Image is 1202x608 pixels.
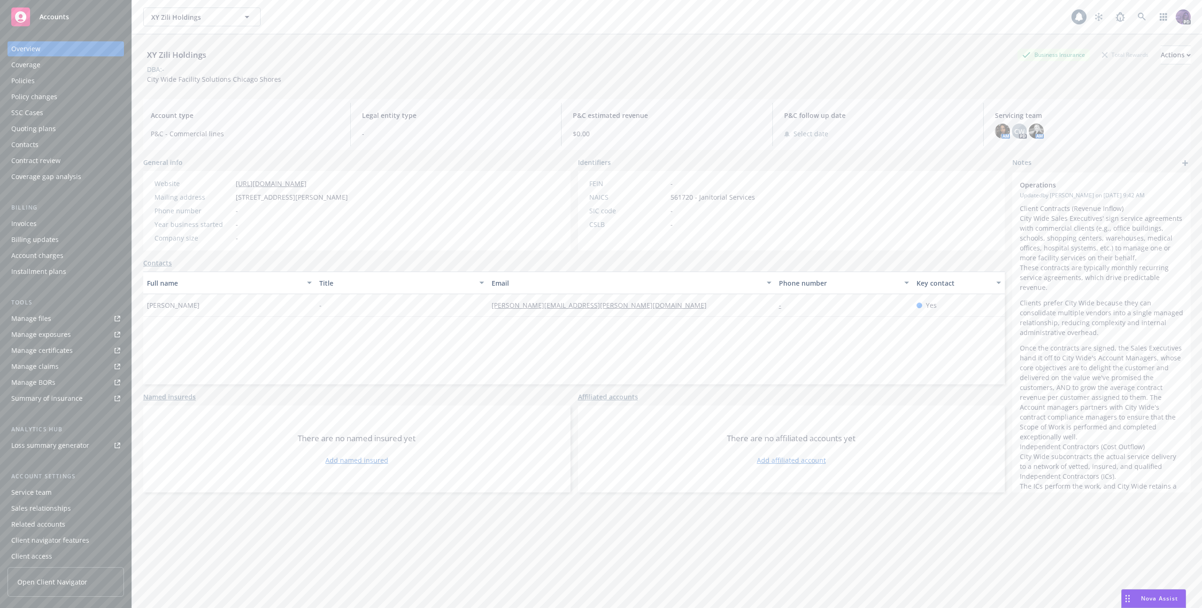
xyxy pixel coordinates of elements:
[1121,589,1186,608] button: Nova Assist
[1161,46,1191,64] button: Actions
[11,533,89,548] div: Client navigator features
[236,219,238,229] span: -
[8,375,124,390] a: Manage BORs
[11,137,39,152] div: Contacts
[11,343,73,358] div: Manage certificates
[573,110,761,120] span: P&C estimated revenue
[151,129,339,139] span: P&C - Commercial lines
[913,272,1005,294] button: Key contact
[11,41,40,56] div: Overview
[11,501,71,516] div: Sales relationships
[11,375,55,390] div: Manage BORs
[147,278,301,288] div: Full name
[147,64,164,74] div: DBA: -
[784,110,972,120] span: P&C follow up date
[11,549,52,564] div: Client access
[1014,126,1025,136] span: CW
[1020,191,1183,200] span: Updated by [PERSON_NAME] on [DATE] 9:42 AM
[589,192,667,202] div: NAICS
[11,517,65,532] div: Related accounts
[11,248,63,263] div: Account charges
[143,392,196,402] a: Named insureds
[143,49,210,61] div: XY Zili Holdings
[573,129,761,139] span: $0.00
[492,301,714,310] a: [PERSON_NAME][EMAIL_ADDRESS][PERSON_NAME][DOMAIN_NAME]
[8,216,124,231] a: Invoices
[319,300,322,310] span: -
[11,359,59,374] div: Manage claims
[11,311,51,326] div: Manage files
[8,248,124,263] a: Account charges
[8,327,124,342] a: Manage exposures
[362,110,550,120] span: Legal entity type
[8,41,124,56] a: Overview
[143,157,183,167] span: General info
[11,438,89,453] div: Loss summary generator
[298,433,416,444] span: There are no named insured yet
[154,206,232,216] div: Phone number
[17,577,87,587] span: Open Client Navigator
[151,12,232,22] span: XY Zili Holdings
[8,73,124,88] a: Policies
[578,157,611,167] span: Identifiers
[1020,203,1183,263] li: Client Contracts (Revenue Inflow) City Wide Sales Executives' sign service agreements with commer...
[1029,124,1044,139] img: photo
[779,301,789,310] a: -
[143,272,316,294] button: Full name
[11,89,57,104] div: Policy changes
[8,391,124,406] a: Summary of insurance
[492,278,761,288] div: Email
[316,272,488,294] button: Title
[8,153,124,168] a: Contract review
[757,455,826,465] a: Add affiliated account
[154,179,232,188] div: Website
[8,203,124,212] div: Billing
[727,433,855,444] span: There are no affiliated accounts yet
[1017,49,1090,61] div: Business Insurance
[8,359,124,374] a: Manage claims
[488,272,775,294] button: Email
[779,278,899,288] div: Phone number
[11,153,61,168] div: Contract review
[1020,343,1183,442] p: Once the contracts are signed, the Sales Executives hand it off to City Wide's Account Managers, ...
[11,169,81,184] div: Coverage gap analysis
[362,129,550,139] span: -
[8,501,124,516] a: Sales relationships
[11,216,37,231] div: Invoices
[8,517,124,532] a: Related accounts
[8,89,124,104] a: Policy changes
[236,206,238,216] span: -
[1020,442,1183,481] li: Independent Contractors (Cost Outflow) City Wide subcontracts the actual service delivery to a ne...
[147,300,200,310] span: [PERSON_NAME]
[578,392,638,402] a: Affiliated accounts
[8,4,124,30] a: Accounts
[1089,8,1108,26] a: Stop snowing
[8,105,124,120] a: SSC Cases
[154,219,232,229] div: Year business started
[11,232,59,247] div: Billing updates
[1111,8,1130,26] a: Report a Bug
[143,8,261,26] button: XY Zili Holdings
[670,206,673,216] span: -
[147,75,281,84] span: City Wide Facility Solutions Chicago Shores
[1154,8,1173,26] a: Switch app
[319,278,474,288] div: Title
[154,192,232,202] div: Mailing address
[1179,157,1191,169] a: add
[1020,298,1183,337] p: Clients prefer City Wide because they can consolidate multiple vendors into a single managed rela...
[8,311,124,326] a: Manage files
[8,533,124,548] a: Client navigator features
[236,192,348,202] span: [STREET_ADDRESS][PERSON_NAME]
[670,179,673,188] span: -
[1012,157,1032,169] span: Notes
[8,425,124,434] div: Analytics hub
[151,110,339,120] span: Account type
[1122,590,1133,608] div: Drag to move
[8,485,124,500] a: Service team
[8,298,124,307] div: Tools
[926,300,937,310] span: Yes
[995,124,1010,139] img: photo
[8,137,124,152] a: Contacts
[143,258,172,268] a: Contacts
[670,192,755,202] span: 561720 - Janitorial Services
